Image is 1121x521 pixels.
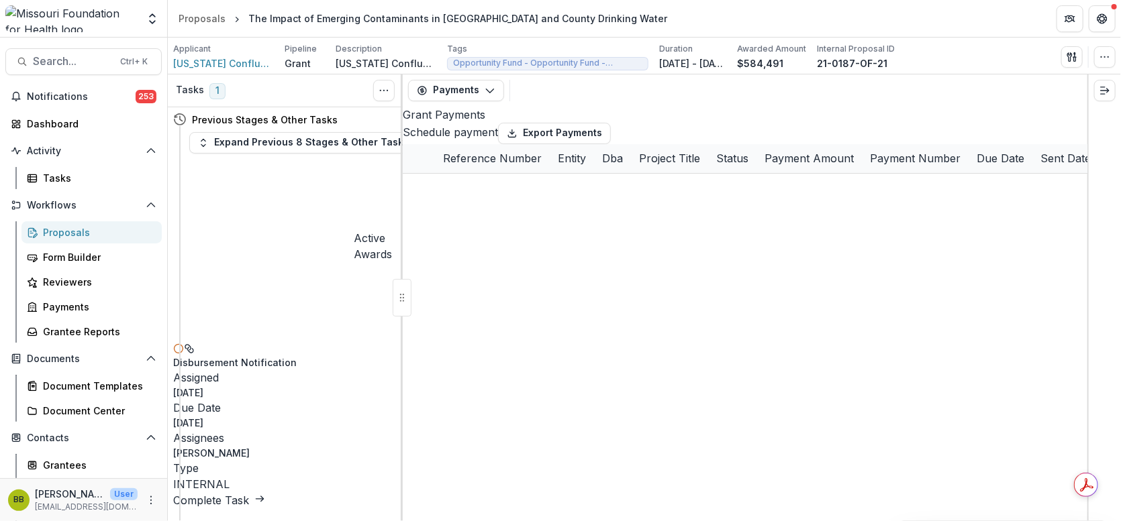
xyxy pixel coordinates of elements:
[862,150,969,166] div: Payment Number
[21,454,162,476] a: Grantees
[43,225,151,239] div: Proposals
[659,56,726,70] p: [DATE] - [DATE]
[5,113,162,135] a: Dashboard
[1032,144,1099,173] div: Sent Date
[336,56,436,70] p: [US_STATE] Confluence Waterkeeper proposes the random testing of drinking water in [GEOGRAPHIC_DA...
[173,494,265,507] a: Complete Task
[631,150,708,166] div: Project Title
[13,496,24,504] div: Brandy Boyer
[173,355,392,369] h5: Disbursement Notification
[757,150,862,166] div: Payment Amount
[862,144,969,173] div: Payment Number
[173,43,211,55] p: Applicant
[1094,80,1116,101] button: Expand right
[27,353,140,365] span: Documents
[173,9,673,28] nav: breadcrumb
[594,150,631,166] div: Dba
[43,458,151,472] div: Grantees
[817,56,887,70] p: 21-0187-OF-21
[189,132,418,154] button: Expand Previous 8 Stages & Other Tasks
[43,275,151,289] div: Reviewers
[737,43,806,55] p: Awarded Amount
[594,144,631,173] div: Dba
[143,492,159,508] button: More
[173,400,392,416] p: Due Date
[27,432,140,444] span: Contacts
[173,56,274,70] span: [US_STATE] Confluence Waterkeeper
[5,427,162,449] button: Open Contacts
[43,250,151,264] div: Form Builder
[447,43,467,55] p: Tags
[173,430,392,446] p: Assignees
[21,246,162,268] a: Form Builder
[192,113,338,127] h4: Previous Stages & Other Tasks
[1057,5,1083,32] button: Partners
[403,107,485,123] h2: Grant Payments
[757,144,862,173] div: Payment Amount
[5,140,162,162] button: Open Activity
[184,339,195,355] button: Parent task
[173,416,392,430] p: [DATE]
[173,477,230,491] span: INTERNAL
[550,144,594,173] div: Entity
[21,167,162,189] a: Tasks
[173,460,392,476] p: Type
[110,488,138,500] p: User
[1089,5,1116,32] button: Get Help
[35,501,138,513] p: [EMAIL_ADDRESS][DOMAIN_NAME]
[969,144,1032,173] div: Due Date
[708,144,757,173] div: Status
[21,221,162,243] a: Proposals
[737,56,783,70] p: $584,491
[631,144,708,173] div: Project Title
[5,5,138,32] img: Missouri Foundation for Health logo
[136,90,156,103] span: 253
[21,321,162,343] a: Grantee Reports
[209,83,226,99] span: 1
[27,200,140,211] span: Workflows
[173,446,392,460] p: [PERSON_NAME]
[969,150,1032,166] div: Due Date
[354,230,392,262] h4: Active Awards
[27,91,136,103] span: Notifications
[173,9,231,28] a: Proposals
[21,296,162,318] a: Payments
[143,5,162,32] button: Open entity switcher
[43,379,151,393] div: Document Templates
[21,400,162,422] a: Document Center
[176,84,204,96] h3: Tasks
[5,48,162,75] button: Search...
[435,144,550,173] div: Reference Number
[435,150,550,166] div: Reference Number
[708,150,757,166] div: Status
[285,56,311,70] p: Grant
[179,11,226,25] div: Proposals
[336,43,382,55] p: Description
[248,11,667,25] div: The Impact of Emerging Contaminants in [GEOGRAPHIC_DATA] and County Drinking Water
[27,117,151,131] div: Dashboard
[408,80,504,101] button: Payments
[173,386,392,400] p: [DATE]
[43,404,151,418] div: Document Center
[43,325,151,339] div: Grantee Reports
[35,487,105,501] p: [PERSON_NAME]
[117,54,150,69] div: Ctrl + K
[5,194,162,216] button: Open Workflows
[403,124,498,140] button: Schedule payment
[453,58,642,68] span: Opportunity Fund - Opportunity Fund - Grants/Contracts
[21,271,162,293] a: Reviewers
[550,150,594,166] div: Entity
[173,369,392,386] p: Assigned
[21,375,162,397] a: Document Templates
[817,43,895,55] p: Internal Proposal ID
[1032,150,1099,166] div: Sent Date
[285,43,317,55] p: Pipeline
[373,80,395,101] button: Toggle View Cancelled Tasks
